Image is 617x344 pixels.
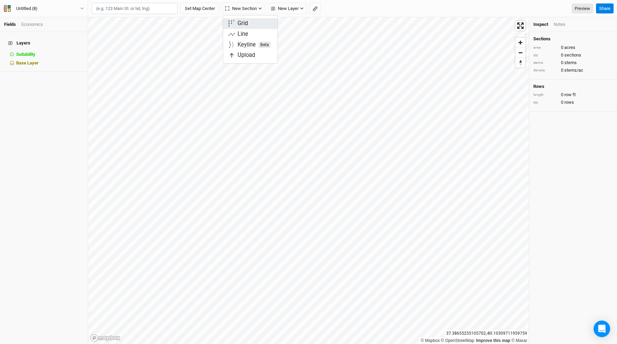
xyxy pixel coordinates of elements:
[90,334,121,342] a: Mapbox logo
[445,330,529,337] div: 37.38655255105702 , -80.10309711959759
[21,21,43,28] div: Economics
[554,21,565,28] div: Notes
[16,5,38,12] div: Untitled (8)
[515,58,525,68] button: Reset bearing to north
[16,52,35,57] span: Suitability
[421,338,440,343] a: Mapbox
[225,5,257,12] span: New Section
[533,60,613,66] div: 0
[271,5,299,12] span: New Layer
[533,53,557,58] div: qty
[533,100,557,105] div: qty
[4,36,84,50] h4: Layers
[533,44,613,51] div: 0
[533,84,613,89] h4: Rows
[533,45,557,50] div: area
[238,20,248,28] div: Grid
[596,3,614,14] button: Share
[511,338,527,343] a: Maxar
[533,21,548,28] div: Inspect
[88,17,529,344] canvas: Map
[268,3,307,14] button: New Layer
[16,60,39,65] span: Base Layer
[515,21,525,31] button: Enter fullscreen
[564,52,581,58] span: sections
[533,67,613,73] div: 0
[310,3,321,14] button: Shortcut: M
[4,22,16,27] a: Fields
[3,5,84,12] button: Untitled (8)
[222,3,265,14] button: New Section
[564,92,576,98] span: row ft
[515,38,525,48] button: Zoom in
[572,3,593,14] a: Preview
[564,60,577,66] span: stems
[238,41,271,49] div: Keyline
[533,92,613,98] div: 0
[533,68,557,73] div: density
[533,52,613,58] div: 0
[533,92,557,98] div: length
[441,338,474,343] a: OpenStreetMap
[16,60,84,66] div: Base Layer
[515,48,525,58] button: Zoom out
[259,42,271,48] span: Beta
[229,51,255,59] span: Upload
[564,67,583,73] span: stems/ac
[180,3,219,14] button: Set Map Center
[564,99,574,105] span: rows
[533,36,613,42] h4: Sections
[238,30,248,38] div: Line
[16,52,84,57] div: Suitability
[564,44,575,51] span: acres
[533,99,613,105] div: 0
[533,60,557,65] div: stems
[92,3,178,14] input: (e.g. 123 Main St. or lat, lng)
[476,338,510,343] a: Improve this map
[594,321,610,337] div: Open Intercom Messenger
